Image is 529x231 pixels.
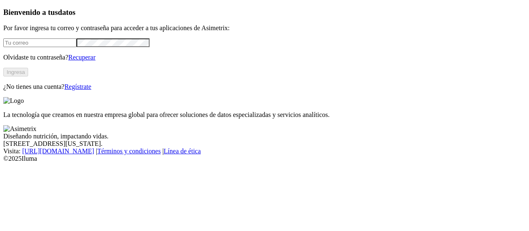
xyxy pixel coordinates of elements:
[3,140,526,148] div: [STREET_ADDRESS][US_STATE].
[3,111,526,119] p: La tecnología que creamos en nuestra empresa global para ofrecer soluciones de datos especializad...
[3,148,526,155] div: Visita : | |
[64,83,91,90] a: Regístrate
[3,8,526,17] h3: Bienvenido a tus
[164,148,201,155] a: Línea de ética
[3,68,28,76] button: Ingresa
[68,54,95,61] a: Recuperar
[3,38,76,47] input: Tu correo
[3,83,526,90] p: ¿No tienes una cuenta?
[97,148,161,155] a: Términos y condiciones
[22,148,94,155] a: [URL][DOMAIN_NAME]
[3,97,24,105] img: Logo
[3,54,526,61] p: Olvidaste tu contraseña?
[58,8,76,17] span: datos
[3,24,526,32] p: Por favor ingresa tu correo y contraseña para acceder a tus aplicaciones de Asimetrix:
[3,125,36,133] img: Asimetrix
[3,133,526,140] div: Diseñando nutrición, impactando vidas.
[3,155,526,162] div: © 2025 Iluma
